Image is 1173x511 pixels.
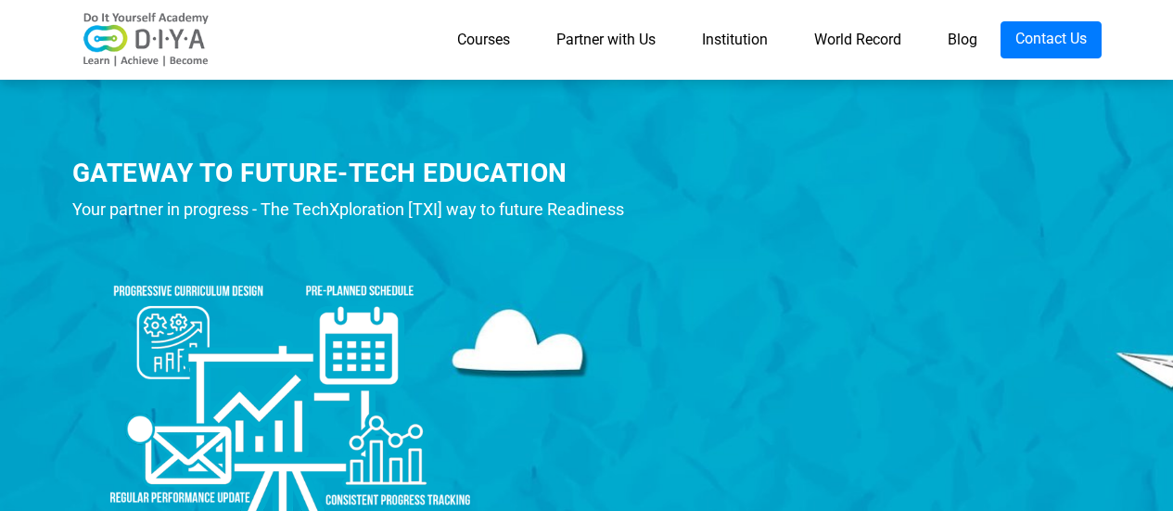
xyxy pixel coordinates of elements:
[1001,21,1102,58] a: Contact Us
[533,21,679,58] a: Partner with Us
[72,196,661,224] div: Your partner in progress - The TechXploration [TXI] way to future Readiness
[924,21,1001,58] a: Blog
[679,21,791,58] a: Institution
[72,12,221,68] img: logo-v2.png
[791,21,924,58] a: World Record
[72,155,661,191] div: GATEWAY TO FUTURE-TECH EDUCATION
[434,21,533,58] a: Courses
